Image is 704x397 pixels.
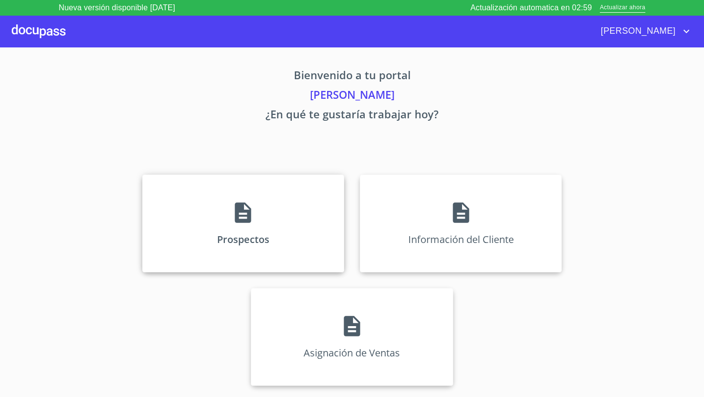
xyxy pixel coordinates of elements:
p: Asignación de Ventas [304,346,400,359]
span: [PERSON_NAME] [594,23,681,39]
p: ¿En qué te gustaría trabajar hoy? [51,106,653,126]
p: Información del Cliente [408,233,514,246]
p: [PERSON_NAME] [51,87,653,106]
p: Nueva versión disponible [DATE] [59,2,175,14]
p: Actualización automatica en 02:59 [470,2,592,14]
p: Bienvenido a tu portal [51,67,653,87]
button: account of current user [594,23,692,39]
p: Prospectos [217,233,269,246]
span: Actualizar ahora [600,3,645,13]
